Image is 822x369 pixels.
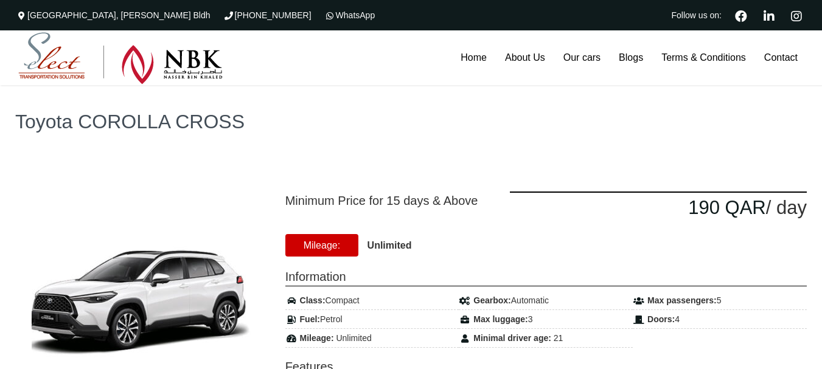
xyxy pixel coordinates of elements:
div: Automatic [459,291,633,310]
span: Unlimited [336,333,371,343]
strong: Gearbox: [473,295,510,305]
span: 190.00 QAR [688,197,766,218]
a: Our cars [554,30,610,85]
div: Compact [285,291,459,310]
span: Mileage: [285,234,358,257]
img: Select Rent a Car [18,32,223,84]
a: Linkedin [758,9,779,22]
a: Contact [755,30,807,85]
h1: Toyota COROLLA CROSS [15,112,807,131]
span: Minimum Price for 15 days & Above [285,191,492,210]
div: Petrol [285,310,459,329]
strong: Max passengers: [647,295,717,305]
div: 5 [633,291,807,310]
a: About Us [496,30,554,85]
a: WhatsApp [324,10,375,20]
a: Blogs [610,30,652,85]
div: 3 [459,310,633,329]
a: [PHONE_NUMBER] [223,10,312,20]
div: / day [510,191,807,223]
a: Facebook [730,9,752,22]
div: 4 [633,310,807,329]
strong: Minimal driver age: [473,333,551,343]
strong: Unlimited [367,240,412,250]
a: Home [451,30,496,85]
strong: Doors: [647,314,675,324]
a: Instagram [785,9,807,22]
strong: Mileage: [300,333,334,343]
strong: Max luggage: [473,314,528,324]
span: 21 [554,333,563,343]
strong: Class: [300,295,326,305]
span: Information [285,267,807,286]
strong: Fuel: [300,314,320,324]
a: Terms & Conditions [652,30,755,85]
